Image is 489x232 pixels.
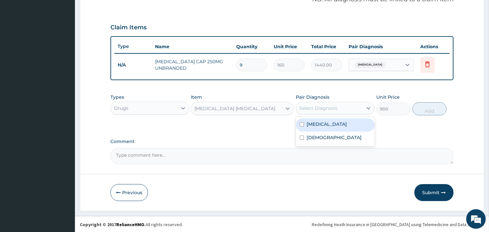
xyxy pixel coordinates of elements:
label: Comment [110,139,453,144]
th: Actions [417,40,450,53]
button: Submit [414,184,453,201]
th: Name [152,40,233,53]
th: Pair Diagnosis [345,40,417,53]
img: d_794563401_company_1708531726252_794563401 [12,33,26,49]
label: Item [191,94,202,100]
label: Unit Price [376,94,400,100]
div: Drugs [114,105,128,111]
button: Add [412,102,447,115]
label: Types [110,94,124,100]
div: [MEDICAL_DATA] [MEDICAL_DATA] [194,105,275,112]
td: N/A [114,59,152,71]
strong: Copyright © 2017 . [80,222,146,227]
div: Chat with us now [34,36,109,45]
div: Minimize live chat window [107,3,122,19]
label: Pair Diagnosis [296,94,329,100]
a: RelianceHMO [116,222,144,227]
label: [MEDICAL_DATA] [307,121,347,127]
button: Previous [110,184,148,201]
th: Type [114,40,152,52]
th: Quantity [233,40,270,53]
label: [DEMOGRAPHIC_DATA] [307,134,362,141]
textarea: Type your message and hit 'Enter' [3,159,124,182]
td: [MEDICAL_DATA] CAP 250MG UNBRANDED [152,55,233,75]
span: [MEDICAL_DATA] [355,62,385,68]
span: We're online! [38,73,90,138]
th: Unit Price [270,40,308,53]
th: Total Price [308,40,345,53]
div: Redefining Heath Insurance in [GEOGRAPHIC_DATA] using Telemedicine and Data Science! [312,221,484,228]
div: Select Diagnosis [299,105,338,111]
h3: Claim Items [110,24,147,31]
